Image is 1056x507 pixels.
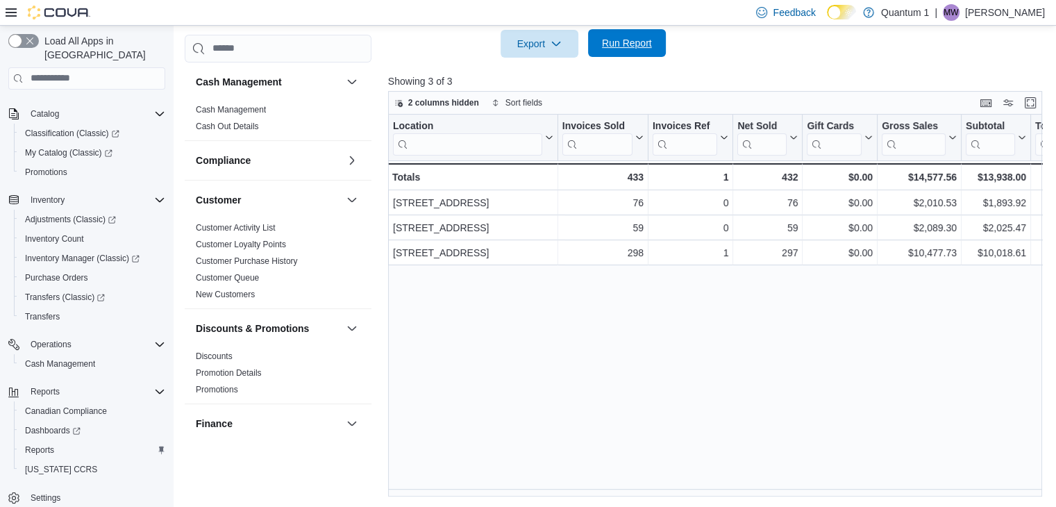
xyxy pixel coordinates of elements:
div: $1,893.92 [966,194,1026,211]
span: Transfers (Classic) [19,289,165,306]
button: Finance [344,415,360,432]
button: Operations [25,336,77,353]
button: Inventory Count [14,229,171,249]
a: My Catalog (Classic) [14,143,171,163]
span: Classification (Classic) [19,125,165,142]
p: [PERSON_NAME] [965,4,1045,21]
a: Discounts [196,351,233,361]
div: 432 [737,169,798,185]
span: Canadian Compliance [25,406,107,417]
a: Adjustments (Classic) [19,211,121,228]
span: Inventory Count [25,233,84,244]
span: Transfers (Classic) [25,292,105,303]
button: Catalog [25,106,65,122]
a: Promotion Details [196,368,262,378]
span: Cash Out Details [196,121,259,132]
div: 298 [562,244,644,261]
div: Net Sold [737,119,787,133]
a: Cash Management [196,105,266,115]
button: Export [501,30,578,58]
a: Transfers (Classic) [14,288,171,307]
button: Inventory [3,190,171,210]
div: Invoices Sold [562,119,632,155]
button: Cash Management [14,354,171,374]
a: Dashboards [14,421,171,440]
a: Purchase Orders [19,269,94,286]
span: Catalog [31,108,59,119]
span: 2 columns hidden [408,97,479,108]
div: 59 [737,219,798,236]
div: Location [393,119,542,133]
div: 59 [562,219,644,236]
span: My Catalog (Classic) [19,144,165,161]
span: Feedback [773,6,815,19]
button: Keyboard shortcuts [978,94,994,111]
div: 297 [737,244,798,261]
span: [US_STATE] CCRS [25,464,97,475]
span: Canadian Compliance [19,403,165,419]
a: Inventory Count [19,231,90,247]
button: Reports [25,383,65,400]
span: Customer Loyalty Points [196,239,286,250]
button: Net Sold [737,119,798,155]
div: Subtotal [966,119,1015,133]
div: $0.00 [807,219,873,236]
button: 2 columns hidden [389,94,485,111]
button: Finance [196,417,341,431]
div: Gross Sales [882,119,946,155]
div: Michael Wuest [943,4,959,21]
div: 1 [653,169,728,185]
button: Customer [196,193,341,207]
button: Location [393,119,553,155]
div: 0 [653,219,728,236]
h3: Compliance [196,153,251,167]
span: Inventory [31,194,65,206]
a: Canadian Compliance [19,403,112,419]
span: Transfers [19,308,165,325]
button: Catalog [3,104,171,124]
div: Discounts & Promotions [185,348,371,404]
div: $0.00 [807,194,873,211]
a: Inventory Manager (Classic) [14,249,171,268]
div: [STREET_ADDRESS] [393,244,553,261]
span: Load All Apps in [GEOGRAPHIC_DATA] [39,34,165,62]
span: Operations [25,336,165,353]
span: New Customers [196,289,255,300]
button: Gross Sales [882,119,957,155]
span: Promotion Details [196,367,262,379]
button: Gift Cards [807,119,873,155]
span: Settings [31,492,60,504]
button: Operations [3,335,171,354]
div: Subtotal [966,119,1015,155]
span: Inventory Manager (Classic) [19,250,165,267]
button: [US_STATE] CCRS [14,460,171,479]
div: 76 [562,194,644,211]
div: 76 [737,194,798,211]
span: Customer Queue [196,272,259,283]
span: Dashboards [19,422,165,439]
span: Washington CCRS [19,461,165,478]
button: Compliance [344,152,360,169]
button: Sort fields [486,94,548,111]
input: Dark Mode [827,5,856,19]
div: $2,025.47 [966,219,1026,236]
span: Export [509,30,570,58]
span: Customer Purchase History [196,256,298,267]
div: [STREET_ADDRESS] [393,194,553,211]
span: Transfers [25,311,60,322]
div: Location [393,119,542,155]
button: Inventory [25,192,70,208]
div: Invoices Ref [653,119,717,133]
div: Gift Cards [807,119,862,133]
div: Gift Card Sales [807,119,862,155]
button: Purchase Orders [14,268,171,288]
span: Reports [31,386,60,397]
h3: Finance [196,417,233,431]
span: Classification (Classic) [25,128,119,139]
a: Classification (Classic) [19,125,125,142]
span: Purchase Orders [25,272,88,283]
div: $0.00 [807,169,873,185]
button: Discounts & Promotions [344,320,360,337]
div: $2,010.53 [882,194,957,211]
